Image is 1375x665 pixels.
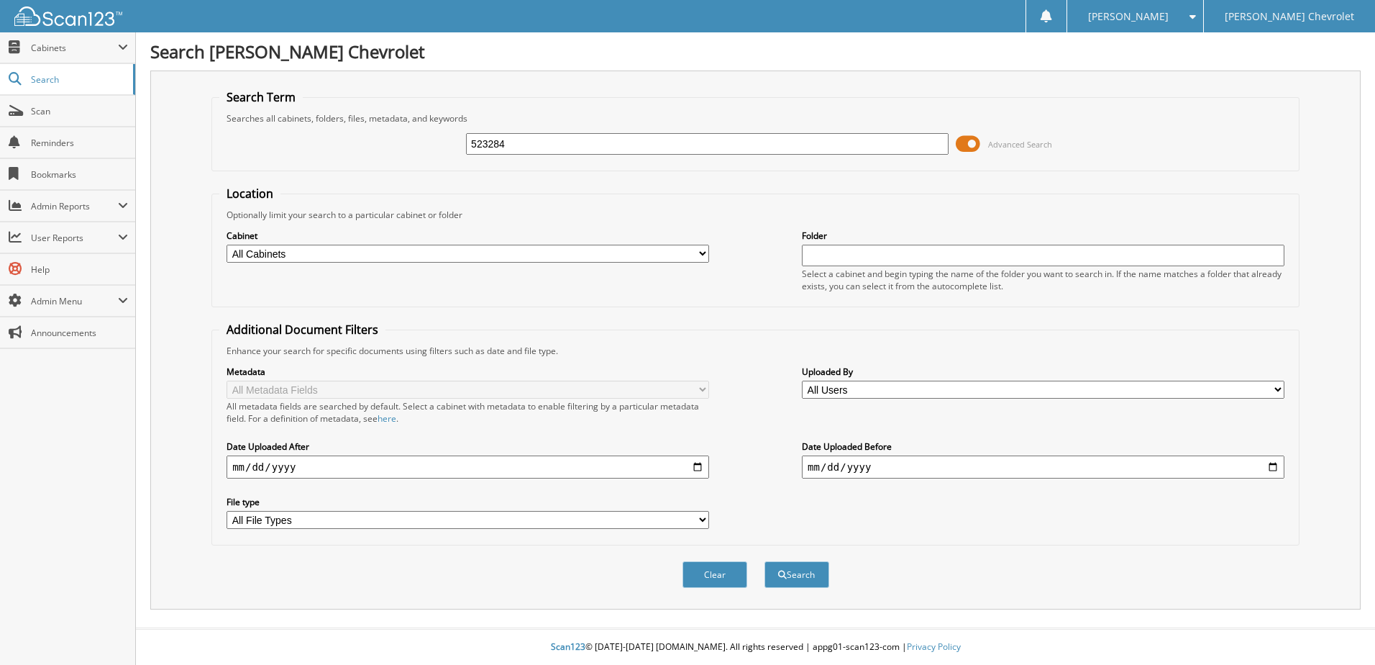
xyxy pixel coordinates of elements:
[802,268,1284,292] div: Select a cabinet and begin typing the name of the folder you want to search in. If the name match...
[1225,12,1354,21] span: [PERSON_NAME] Chevrolet
[31,168,128,181] span: Bookmarks
[227,440,709,453] label: Date Uploaded After
[802,366,1284,378] label: Uploaded By
[1303,596,1375,665] iframe: Chat Widget
[31,42,118,54] span: Cabinets
[14,6,122,26] img: scan123-logo-white.svg
[764,561,829,588] button: Search
[227,400,709,425] div: All metadata fields are searched by default. Select a cabinet with metadata to enable filtering b...
[219,89,303,105] legend: Search Term
[31,263,128,276] span: Help
[802,230,1284,242] label: Folder
[31,232,118,244] span: User Reports
[31,295,118,307] span: Admin Menu
[227,496,709,508] label: File type
[219,112,1292,125] div: Searches all cabinets, folders, files, metadata, and keywords
[31,200,118,212] span: Admin Reports
[31,105,128,117] span: Scan
[1088,12,1169,21] span: [PERSON_NAME]
[150,40,1361,63] h1: Search [PERSON_NAME] Chevrolet
[802,456,1284,479] input: end
[227,456,709,479] input: start
[988,139,1052,150] span: Advanced Search
[219,186,280,202] legend: Location
[219,322,385,338] legend: Additional Document Filters
[802,440,1284,453] label: Date Uploaded Before
[227,366,709,378] label: Metadata
[682,561,747,588] button: Clear
[551,641,585,653] span: Scan123
[219,209,1292,221] div: Optionally limit your search to a particular cabinet or folder
[907,641,961,653] a: Privacy Policy
[227,230,709,242] label: Cabinet
[31,137,128,149] span: Reminders
[378,412,396,425] a: here
[31,73,126,86] span: Search
[31,327,128,339] span: Announcements
[219,345,1292,357] div: Enhance your search for specific documents using filters such as date and file type.
[136,630,1375,665] div: © [DATE]-[DATE] [DOMAIN_NAME]. All rights reserved | appg01-scan123-com |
